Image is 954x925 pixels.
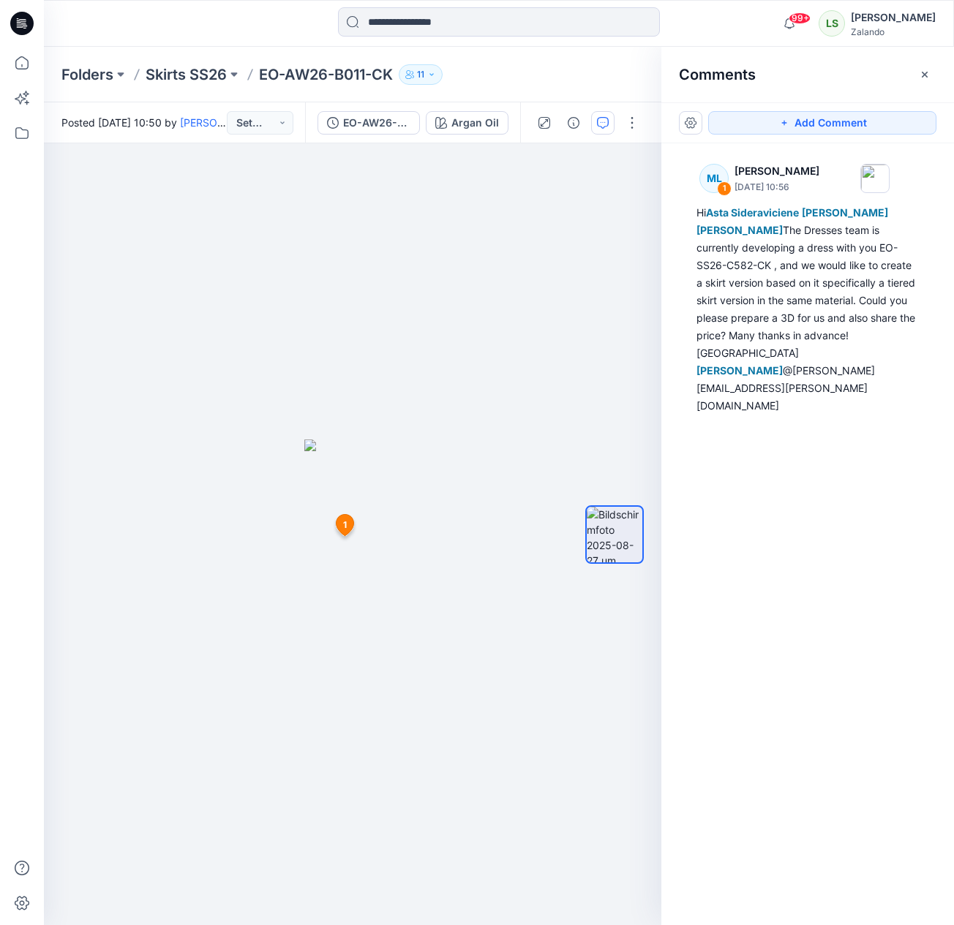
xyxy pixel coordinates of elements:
button: Add Comment [708,111,936,135]
p: EO-AW26-B011-CK [259,64,393,85]
button: 11 [399,64,443,85]
button: Argan Oil [426,111,508,135]
div: 1 [717,181,732,196]
a: Folders [61,64,113,85]
a: Skirts SS26 [146,64,227,85]
div: EO-AW26-B011-CK [343,115,410,131]
div: Zalando [851,26,936,37]
span: [PERSON_NAME] [802,206,888,219]
div: ML [699,164,729,193]
p: [DATE] 10:56 [735,180,819,195]
button: Details [562,111,585,135]
div: Hi The Dresses team is currently developing a dress with you EO-SS26-C582-CK , and we would like ... [696,204,919,415]
span: [PERSON_NAME] [696,364,783,377]
div: LS [819,10,845,37]
span: [PERSON_NAME] [696,224,783,236]
span: Asta Sideraviciene [706,206,799,219]
h2: Comments [679,66,756,83]
div: [PERSON_NAME] [851,9,936,26]
span: 99+ [789,12,811,24]
p: [PERSON_NAME] [735,162,819,180]
div: Argan Oil [451,115,499,131]
button: EO-AW26-B011-CK [318,111,420,135]
a: [PERSON_NAME] [180,116,263,129]
span: Posted [DATE] 10:50 by [61,115,227,130]
p: 11 [417,67,424,83]
img: Bildschirmfoto 2025-08-27 um 10.50.49 [587,507,642,562]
